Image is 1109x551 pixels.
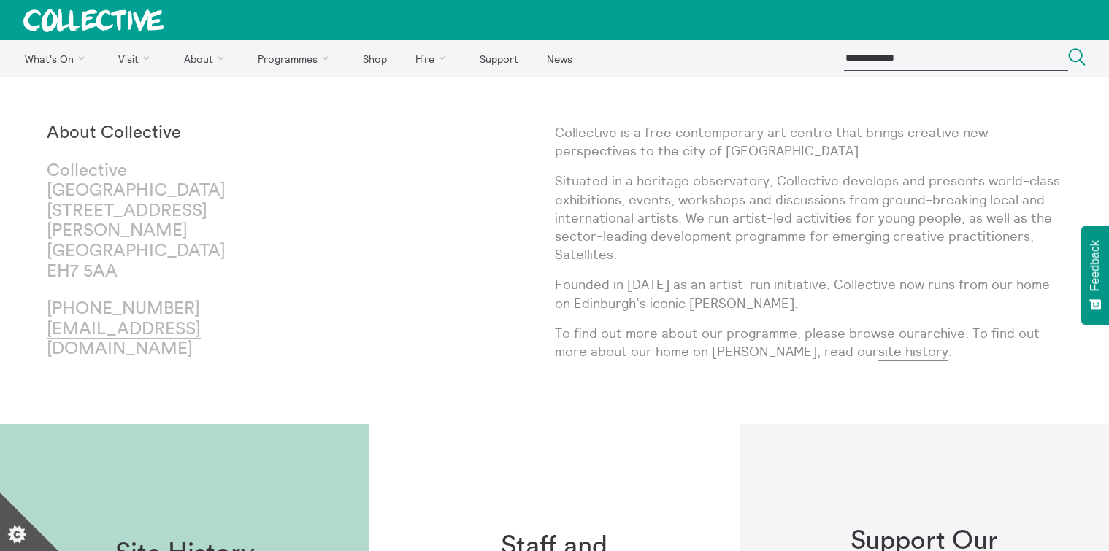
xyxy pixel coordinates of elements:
[878,343,948,361] a: site history
[403,40,464,77] a: Hire
[47,299,301,360] p: [PHONE_NUMBER]
[47,161,301,282] p: Collective [GEOGRAPHIC_DATA] [STREET_ADDRESS][PERSON_NAME] [GEOGRAPHIC_DATA] EH7 5AA
[12,40,103,77] a: What's On
[350,40,399,77] a: Shop
[555,324,1063,361] p: To find out more about our programme, please browse our . To find out more about our home on [PER...
[106,40,169,77] a: Visit
[920,325,965,342] a: archive
[171,40,242,77] a: About
[47,320,201,359] a: [EMAIL_ADDRESS][DOMAIN_NAME]
[1081,226,1109,325] button: Feedback - Show survey
[555,172,1063,263] p: Situated in a heritage observatory, Collective develops and presents world-class exhibitions, eve...
[1089,240,1102,291] span: Feedback
[467,40,531,77] a: Support
[555,123,1063,160] p: Collective is a free contemporary art centre that brings creative new perspectives to the city of...
[47,124,181,142] strong: About Collective
[534,40,585,77] a: News
[245,40,348,77] a: Programmes
[555,275,1063,312] p: Founded in [DATE] as an artist-run initiative, Collective now runs from our home on Edinburgh’s i...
